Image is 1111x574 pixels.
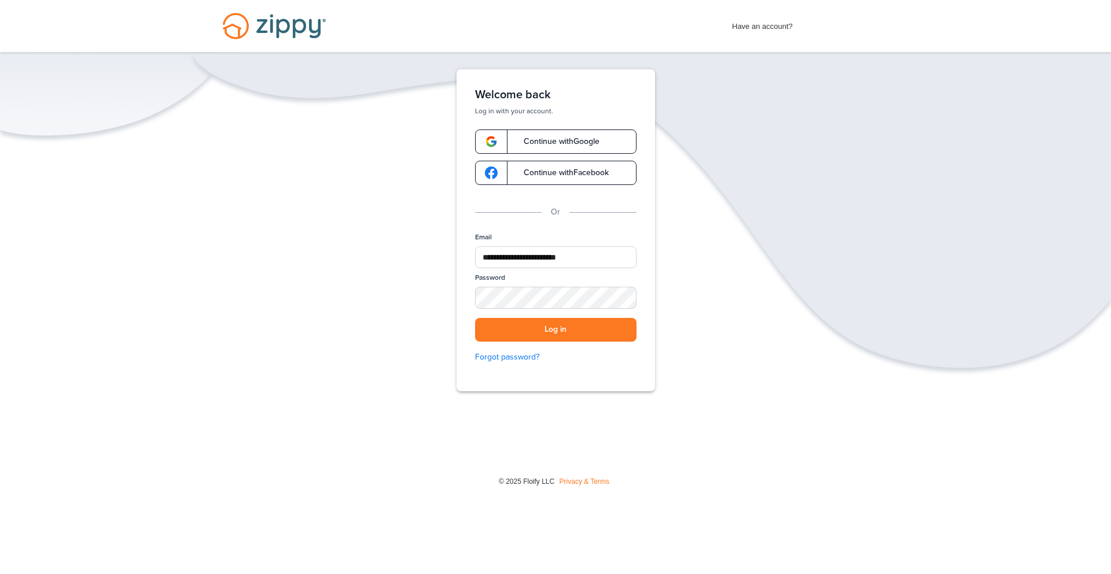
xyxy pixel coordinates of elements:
label: Email [475,232,492,242]
input: Password [475,287,637,309]
span: © 2025 Floify LLC [499,477,554,486]
a: google-logoContinue withGoogle [475,129,637,154]
img: google-logo [485,166,498,179]
span: Continue with Google [512,138,599,146]
a: google-logoContinue withFacebook [475,161,637,185]
a: Privacy & Terms [560,477,609,486]
span: Have an account? [732,14,793,33]
img: google-logo [485,135,498,148]
h1: Welcome back [475,88,637,102]
button: Log in [475,318,637,342]
label: Password [475,273,505,283]
input: Email [475,246,637,268]
p: Log in with your account. [475,106,637,116]
a: Forgot password? [475,351,637,364]
p: Or [551,206,560,219]
span: Continue with Facebook [512,169,609,177]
